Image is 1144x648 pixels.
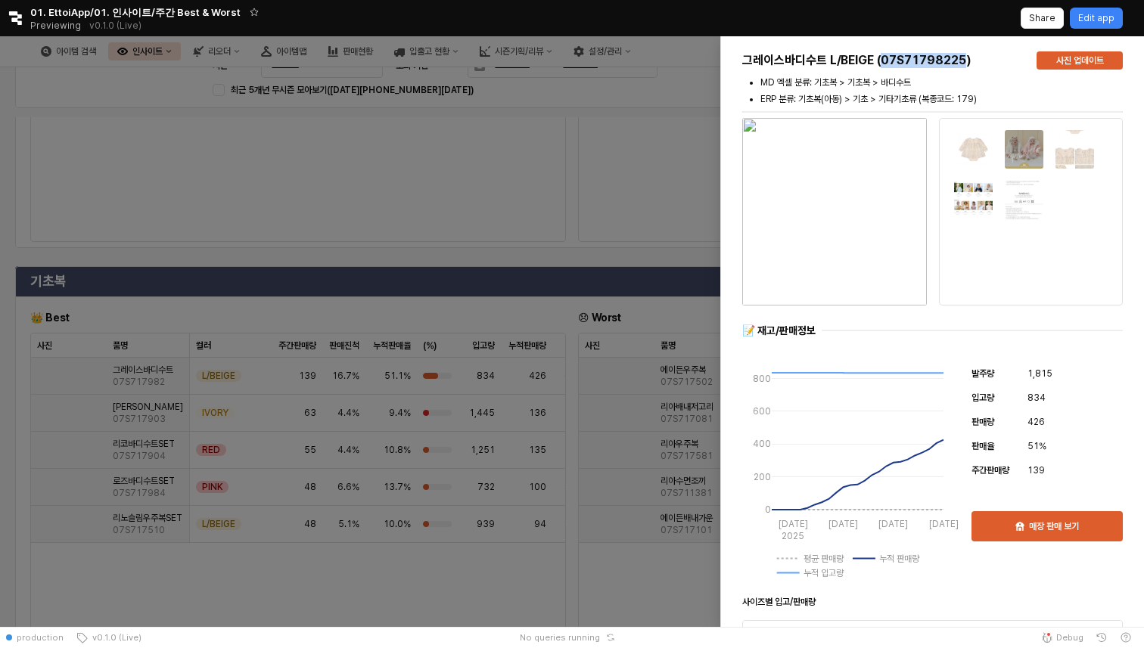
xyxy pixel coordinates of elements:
span: No queries running [520,631,600,643]
span: Debug [1056,631,1083,643]
strong: 사이즈별 입고/판매량 [742,597,816,607]
button: Help [1114,627,1138,648]
span: 입고수량 [841,627,872,639]
span: 139 [1027,463,1045,478]
p: v0.1.0 (Live) [89,20,141,32]
span: 01. EttoiApp/01. 인사이트/주간 Best & Worst [30,5,241,20]
span: 주간판매량 [971,465,1009,476]
span: 입고량 [971,392,994,403]
li: ERP 분류: 기초복(아동) > 기초 > 기타기초류 (복종코드: 179) [760,92,1123,106]
p: Edit app [1078,12,1114,24]
span: 1,815 [1027,366,1052,381]
span: Previewing [30,18,81,33]
button: 사진 업데이트 [1037,51,1123,70]
span: 426 [1027,414,1045,429]
span: 발주량 [971,368,994,379]
div: Previewing v0.1.0 (Live) [30,15,150,36]
button: Share app [1021,8,1064,29]
span: 사이즈 [765,627,788,639]
span: 51% [1027,439,1046,454]
button: Add app to favorites [247,5,262,20]
span: production [17,631,64,643]
button: v0.1.0 (Live) [70,627,148,648]
div: 📝 재고/판매정보 [742,324,816,338]
h5: 그레이스바디수트 L/BEIGE (07S71798225) [742,53,1024,68]
p: 매장 판매 보기 [1029,520,1079,532]
span: 판매율 [971,441,994,451]
button: 매장 판매 보기 [971,511,1123,541]
span: 834 [1027,390,1046,405]
span: 판매량 [971,417,994,427]
span: v0.1.0 (Live) [88,631,141,643]
li: MD 엑셀 분류: 기초복 > 기초복 > 바디수트 [760,76,1123,89]
button: Edit app [1070,8,1123,29]
button: Releases and History [81,15,150,36]
p: 사진 업데이트 [1056,54,1104,67]
button: Reset app state [603,633,618,642]
button: History [1090,627,1114,648]
span: 판매수량 [917,627,947,639]
p: Share [1029,12,1055,24]
button: Debug [1035,627,1090,648]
